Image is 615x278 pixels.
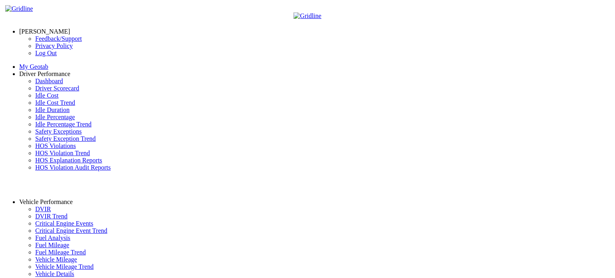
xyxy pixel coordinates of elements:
[5,5,33,12] img: Gridline
[35,121,91,128] a: Idle Percentage Trend
[35,220,93,227] a: Critical Engine Events
[293,12,321,20] img: Gridline
[35,270,74,277] a: Vehicle Details
[35,256,77,263] a: Vehicle Mileage
[35,42,73,49] a: Privacy Policy
[35,106,70,113] a: Idle Duration
[35,92,58,99] a: Idle Cost
[35,50,57,56] a: Log Out
[35,99,75,106] a: Idle Cost Trend
[35,206,51,212] a: DVIR
[35,85,79,92] a: Driver Scorecard
[35,227,107,234] a: Critical Engine Event Trend
[35,213,67,220] a: DVIR Trend
[35,35,82,42] a: Feedback/Support
[19,70,70,77] a: Driver Performance
[35,128,82,135] a: Safety Exceptions
[35,142,76,149] a: HOS Violations
[35,135,96,142] a: Safety Exception Trend
[19,28,70,35] a: [PERSON_NAME]
[19,63,48,70] a: My Geotab
[35,249,86,256] a: Fuel Mileage Trend
[35,150,90,156] a: HOS Violation Trend
[35,114,75,120] a: Idle Percentage
[35,164,111,171] a: HOS Violation Audit Reports
[35,242,69,248] a: Fuel Mileage
[35,78,63,84] a: Dashboard
[35,263,94,270] a: Vehicle Mileage Trend
[35,234,70,241] a: Fuel Analysis
[19,198,73,205] a: Vehicle Performance
[35,157,102,164] a: HOS Explanation Reports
